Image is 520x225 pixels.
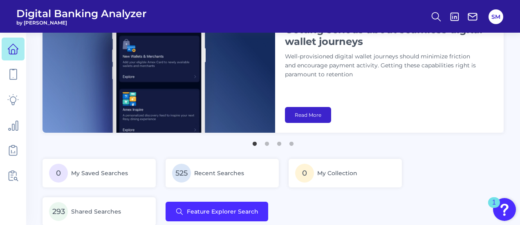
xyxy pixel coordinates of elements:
[285,107,331,123] a: Read More
[489,9,503,24] button: SM
[287,138,296,146] button: 4
[285,52,489,79] p: Well-provisioned digital wallet journeys should minimize friction and encourage payment activity....
[492,203,496,213] div: 1
[493,198,516,221] button: Open Resource Center, 1 new notification
[71,208,121,215] span: Shared Searches
[285,24,489,47] h1: Getting serious about seamless digital wallet journeys
[317,169,357,177] span: My Collection
[187,208,258,215] span: Feature Explorer Search
[251,138,259,146] button: 1
[71,169,128,177] span: My Saved Searches
[172,164,191,183] span: 525
[275,138,283,146] button: 3
[43,2,275,133] img: bannerImg
[16,20,147,26] span: by [PERSON_NAME]
[263,138,271,146] button: 2
[289,159,402,187] a: 0My Collection
[166,202,268,221] button: Feature Explorer Search
[166,159,279,187] a: 525Recent Searches
[16,7,147,20] span: Digital Banking Analyzer
[43,159,156,187] a: 0My Saved Searches
[49,164,68,183] span: 0
[295,164,314,183] span: 0
[49,202,68,221] span: 293
[194,169,244,177] span: Recent Searches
